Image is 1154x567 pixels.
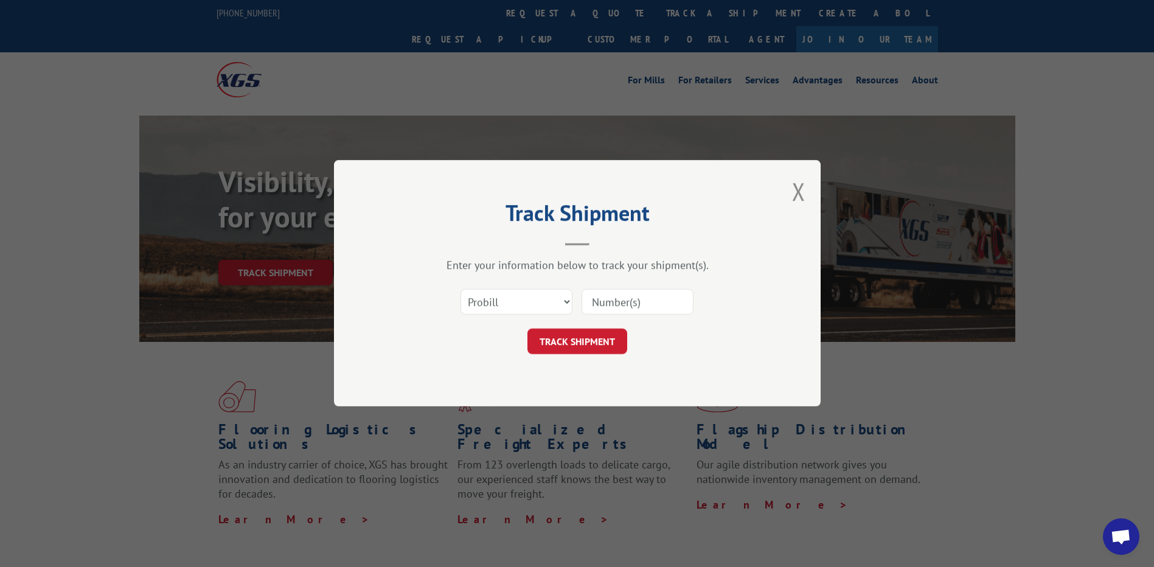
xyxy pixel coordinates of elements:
h2: Track Shipment [395,204,760,228]
button: Close modal [792,175,805,207]
div: Enter your information below to track your shipment(s). [395,259,760,273]
button: TRACK SHIPMENT [527,329,627,355]
div: Open chat [1103,518,1139,555]
input: Number(s) [582,290,693,315]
